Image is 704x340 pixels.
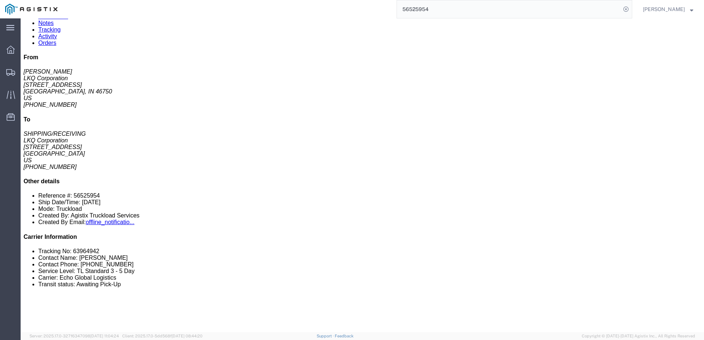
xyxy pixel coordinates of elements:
span: Copyright © [DATE]-[DATE] Agistix Inc., All Rights Reserved [582,333,695,339]
img: logo [5,4,57,15]
iframe: FS Legacy Container [21,18,704,332]
a: Support [317,334,335,338]
button: [PERSON_NAME] [643,5,694,14]
span: [DATE] 08:44:20 [172,334,203,338]
input: Search for shipment number, reference number [397,0,621,18]
span: Client: 2025.17.0-5dd568f [122,334,203,338]
span: Nathan Seeley [643,5,685,13]
span: Server: 2025.17.0-327f6347098 [29,334,119,338]
span: [DATE] 11:04:24 [90,334,119,338]
a: Feedback [335,334,353,338]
